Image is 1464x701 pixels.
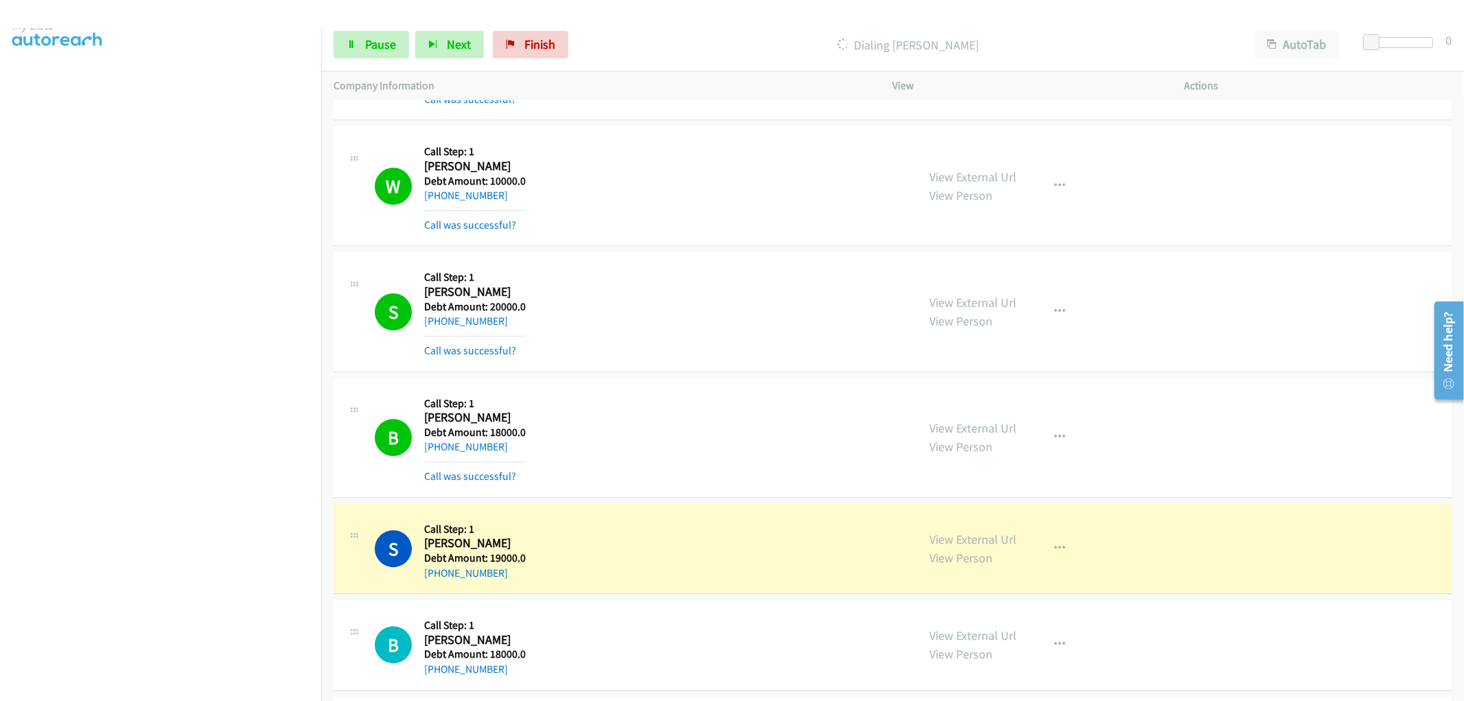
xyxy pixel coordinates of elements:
h5: Call Step: 1 [424,522,526,536]
h1: B [375,419,412,456]
h5: Call Step: 1 [424,145,526,159]
iframe: Dialpad [12,47,321,699]
h2: [PERSON_NAME] [424,284,526,300]
h1: S [375,293,412,330]
a: View Person [930,439,993,455]
span: Pause [365,36,396,52]
a: Call was successful? [424,218,516,231]
h2: [PERSON_NAME] [424,410,526,426]
a: [PHONE_NUMBER] [424,663,508,676]
a: View Person [930,187,993,203]
a: View External Url [930,628,1017,643]
span: Finish [524,36,555,52]
a: View External Url [930,531,1017,547]
h2: [PERSON_NAME] [424,536,526,551]
a: [PHONE_NUMBER] [424,566,508,579]
a: View Person [930,646,993,662]
h2: [PERSON_NAME] [424,159,526,174]
div: 0 [1445,31,1452,49]
h5: Call Step: 1 [424,619,526,632]
h1: S [375,530,412,567]
h1: B [375,626,412,663]
a: View Person [930,550,993,566]
h2: [PERSON_NAME] [424,632,526,648]
h5: Call Step: 1 [424,271,526,284]
p: Actions [1185,78,1452,94]
a: View External Url [930,295,1017,310]
a: Finish [493,31,568,58]
a: View External Url [930,169,1017,185]
a: [PHONE_NUMBER] [424,189,508,202]
h5: Debt Amount: 20000.0 [424,300,526,314]
a: View Person [930,313,993,329]
span: Next [447,36,471,52]
button: AutoTab [1254,31,1339,58]
div: Delay between calls (in seconds) [1370,37,1433,48]
p: Company Information [334,78,868,94]
button: Next [415,31,484,58]
h5: Debt Amount: 18000.0 [424,647,526,661]
a: View External Url [930,420,1017,436]
h1: W [375,168,412,205]
a: Pause [334,31,409,58]
a: Call was successful? [424,93,516,106]
iframe: Resource Center [1425,296,1464,405]
p: View [893,78,1160,94]
a: [PHONE_NUMBER] [424,440,508,453]
a: Call was successful? [424,344,516,357]
h5: Debt Amount: 10000.0 [424,174,526,188]
h5: Debt Amount: 18000.0 [424,426,526,439]
h5: Call Step: 1 [424,397,526,411]
p: Dialing [PERSON_NAME] [587,36,1229,54]
a: [PHONE_NUMBER] [424,314,508,327]
a: Call was successful? [424,470,516,483]
h5: Debt Amount: 19000.0 [424,551,526,565]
